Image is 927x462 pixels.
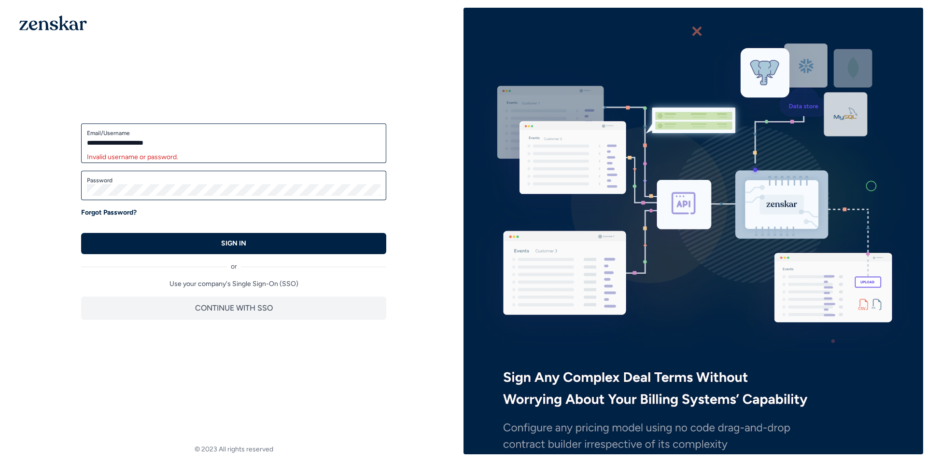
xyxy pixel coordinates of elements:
[81,233,386,254] button: SIGN IN
[4,445,463,454] footer: © 2023 All rights reserved
[221,239,246,248] p: SIGN IN
[81,254,386,272] div: or
[81,279,386,289] p: Use your company's Single Sign-On (SSO)
[81,208,137,217] a: Forgot Password?
[87,152,380,162] div: Invalid username or password.
[87,177,380,184] label: Password
[81,297,386,320] button: CONTINUE WITH SSO
[87,129,380,137] label: Email/Username
[19,15,87,30] img: 1OGAJ2xQqyY4LXKgY66KYq0eOWRCkrZdAb3gUhuVAqdWPZE9SRJmCz+oDMSn4zDLXe31Ii730ItAGKgCKgCCgCikA4Av8PJUP...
